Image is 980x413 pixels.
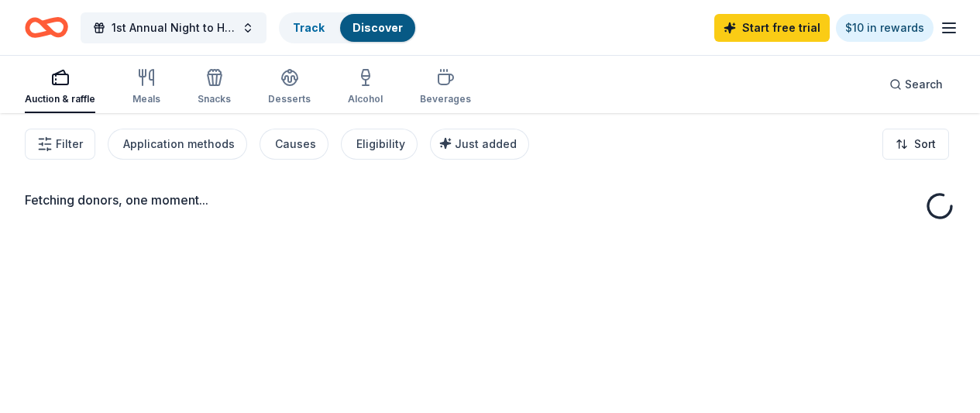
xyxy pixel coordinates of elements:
button: Auction & raffle [25,62,95,113]
a: Start free trial [714,14,830,42]
button: Search [877,69,955,100]
button: Snacks [198,62,231,113]
button: Eligibility [341,129,418,160]
div: Snacks [198,93,231,105]
button: Sort [882,129,949,160]
span: Search [905,75,943,94]
div: Meals [132,93,160,105]
span: Filter [56,135,83,153]
div: Application methods [123,135,235,153]
button: Alcohol [348,62,383,113]
button: Causes [260,129,328,160]
a: Discover [352,21,403,34]
a: $10 in rewards [836,14,934,42]
span: 1st Annual Night to Honor Gala [112,19,236,37]
a: Track [293,21,325,34]
button: Beverages [420,62,471,113]
button: 1st Annual Night to Honor Gala [81,12,266,43]
button: Just added [430,129,529,160]
button: Filter [25,129,95,160]
div: Eligibility [356,135,405,153]
div: Alcohol [348,93,383,105]
span: Just added [455,137,517,150]
button: Desserts [268,62,311,113]
button: Application methods [108,129,247,160]
span: Sort [914,135,936,153]
div: Fetching donors, one moment... [25,191,955,209]
div: Causes [275,135,316,153]
div: Desserts [268,93,311,105]
button: Meals [132,62,160,113]
a: Home [25,9,68,46]
div: Auction & raffle [25,93,95,105]
button: TrackDiscover [279,12,417,43]
div: Beverages [420,93,471,105]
